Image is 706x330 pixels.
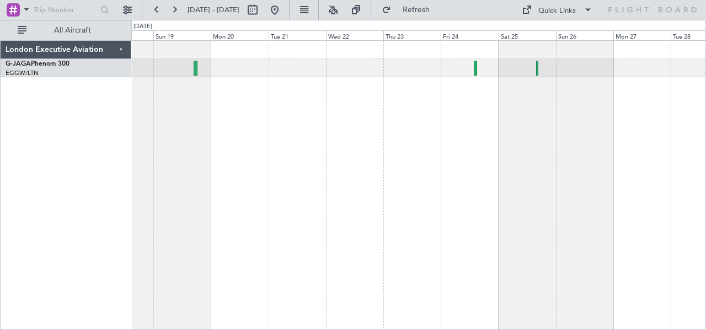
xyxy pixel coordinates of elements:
[29,26,116,34] span: All Aircraft
[383,30,441,40] div: Thu 23
[377,1,443,19] button: Refresh
[133,22,152,31] div: [DATE]
[441,30,498,40] div: Fri 24
[6,69,39,77] a: EGGW/LTN
[326,30,383,40] div: Wed 22
[516,1,598,19] button: Quick Links
[269,30,326,40] div: Tue 21
[188,5,239,15] span: [DATE] - [DATE]
[34,2,97,18] input: Trip Number
[211,30,268,40] div: Mon 20
[613,30,671,40] div: Mon 27
[6,61,69,67] a: G-JAGAPhenom 300
[12,22,120,39] button: All Aircraft
[393,6,440,14] span: Refresh
[6,61,31,67] span: G-JAGA
[538,6,576,17] div: Quick Links
[153,30,211,40] div: Sun 19
[556,30,613,40] div: Sun 26
[499,30,556,40] div: Sat 25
